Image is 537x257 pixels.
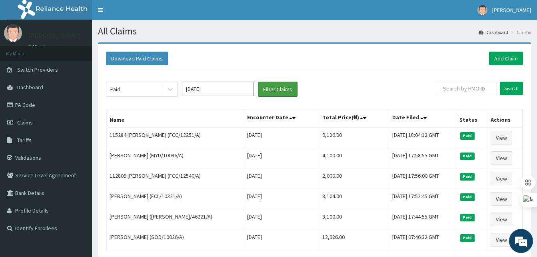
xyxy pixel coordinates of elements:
span: Dashboard [17,84,43,91]
img: User Image [477,5,487,15]
td: [DATE] [244,230,319,250]
span: Paid [460,153,475,160]
td: 4,100.00 [319,148,389,169]
td: [DATE] 07:46:32 GMT [389,230,456,250]
span: Paid [460,214,475,221]
td: [DATE] 17:58:55 GMT [389,148,456,169]
td: 2,000.00 [319,169,389,189]
span: Switch Providers [17,66,58,73]
a: Online [28,44,47,49]
span: Tariffs [17,137,32,144]
button: Download Paid Claims [106,52,168,65]
div: Paid [110,85,120,93]
td: 12,926.00 [319,230,389,250]
td: [PERSON_NAME] (FCL/10321/A) [106,189,244,209]
textarea: Type your message and hit 'Enter' [4,172,152,200]
th: Total Price(₦) [319,109,389,128]
td: [DATE] [244,169,319,189]
a: View [491,131,512,145]
span: We're online! [46,77,110,158]
div: Chat with us now [42,45,134,55]
th: Actions [487,109,523,128]
button: Filter Claims [258,82,297,97]
td: [DATE] [244,127,319,148]
td: 9,126.00 [319,127,389,148]
div: Minimize live chat window [131,4,150,23]
th: Status [456,109,487,128]
td: [PERSON_NAME] (MYD/10036/A) [106,148,244,169]
a: View [491,172,512,185]
span: Paid [460,132,475,139]
td: [DATE] [244,209,319,230]
input: Search [500,82,523,95]
td: 8,104.00 [319,189,389,209]
h1: All Claims [98,26,531,36]
span: Claims [17,119,33,126]
span: [PERSON_NAME] [492,6,531,14]
th: Name [106,109,244,128]
td: [PERSON_NAME] ([PERSON_NAME]/46221/A) [106,209,244,230]
a: View [491,213,512,226]
span: Paid [460,193,475,201]
td: [DATE] 17:44:55 GMT [389,209,456,230]
span: Paid [460,234,475,241]
a: View [491,233,512,247]
a: Add Claim [489,52,523,65]
span: Paid [460,173,475,180]
input: Search by HMO ID [438,82,497,95]
th: Date Filed [389,109,456,128]
td: 112809 [PERSON_NAME] (FCC/12540/A) [106,169,244,189]
td: [DATE] 17:52:45 GMT [389,189,456,209]
td: [PERSON_NAME] (SOD/10026/A) [106,230,244,250]
td: [DATE] 18:04:12 GMT [389,127,456,148]
a: View [491,192,512,206]
a: View [491,151,512,165]
input: Select Month and Year [182,82,254,96]
th: Encounter Date [244,109,319,128]
td: 115284 [PERSON_NAME] (FCC/12251/A) [106,127,244,148]
img: d_794563401_company_1708531726252_794563401 [15,40,32,60]
td: [DATE] 17:56:00 GMT [389,169,456,189]
img: User Image [4,24,22,42]
td: 3,100.00 [319,209,389,230]
p: [PERSON_NAME] [28,32,80,40]
td: [DATE] [244,148,319,169]
td: [DATE] [244,189,319,209]
li: Claims [509,29,531,36]
a: Dashboard [479,29,508,36]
